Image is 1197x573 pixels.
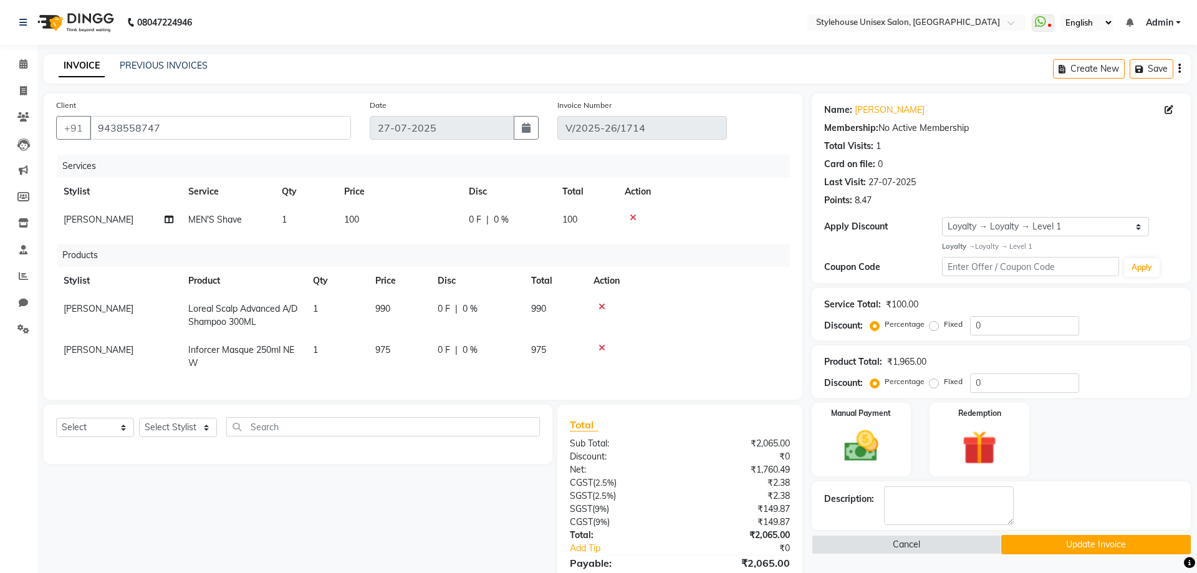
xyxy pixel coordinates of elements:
div: Products [57,244,799,267]
th: Service [181,178,274,206]
span: [PERSON_NAME] [64,303,133,314]
th: Stylist [56,178,181,206]
div: ₹149.87 [680,516,799,529]
div: ( ) [560,503,680,516]
div: No Active Membership [824,122,1178,135]
span: 0 % [463,344,478,357]
label: Manual Payment [831,408,891,419]
div: Loyalty → Level 1 [942,241,1178,252]
div: Payable: [560,556,680,571]
span: 0 % [463,302,478,315]
span: [PERSON_NAME] [64,344,133,355]
button: Create New [1053,59,1125,79]
span: Total [570,418,598,431]
img: logo [32,5,117,40]
span: SGST [570,490,592,501]
strong: Loyalty → [942,242,975,251]
span: 0 F [438,344,450,357]
span: 1 [313,303,318,314]
div: Discount: [824,377,863,390]
label: Redemption [958,408,1001,419]
div: Coupon Code [824,261,942,274]
span: 975 [531,344,546,355]
span: 2.5% [595,478,614,488]
span: CGST [570,477,593,488]
div: 8.47 [855,194,872,207]
a: INVOICE [59,55,105,77]
input: Enter Offer / Coupon Code [942,257,1119,276]
th: Price [368,267,430,295]
th: Disc [461,178,555,206]
div: ₹0 [680,450,799,463]
th: Disc [430,267,524,295]
div: Discount: [560,450,680,463]
div: ₹0 [699,542,799,555]
div: ₹2,065.00 [680,529,799,542]
label: Client [56,100,76,111]
div: Name: [824,104,852,117]
b: 08047224946 [137,5,192,40]
a: [PERSON_NAME] [855,104,925,117]
span: 0 F [469,213,481,226]
span: | [486,213,489,226]
div: Membership: [824,122,878,135]
span: Inforcer Masque 250ml NEW [188,344,294,368]
div: ( ) [560,476,680,489]
span: 1 [313,344,318,355]
div: Card on file: [824,158,875,171]
div: ( ) [560,516,680,529]
label: Fixed [944,319,963,330]
div: Discount: [824,319,863,332]
span: 9% [595,517,607,527]
div: Net: [560,463,680,476]
span: Admin [1146,16,1173,29]
th: Qty [305,267,368,295]
div: ₹149.87 [680,503,799,516]
span: 100 [562,214,577,225]
button: Save [1130,59,1173,79]
span: 9% [595,504,607,514]
div: 27-07-2025 [868,176,916,189]
th: Total [555,178,617,206]
th: Qty [274,178,337,206]
label: Fixed [944,376,963,387]
th: Price [337,178,461,206]
span: Loreal Scalp Advanced A/D Shampoo 300ML [188,303,297,327]
span: CGST [570,516,593,527]
div: Service Total: [824,298,881,311]
div: ₹2.38 [680,489,799,503]
span: [PERSON_NAME] [64,214,133,225]
input: Search by Name/Mobile/Email/Code [90,116,351,140]
div: Total: [560,529,680,542]
label: Percentage [885,319,925,330]
a: PREVIOUS INVOICES [120,60,208,71]
th: Action [617,178,790,206]
th: Total [524,267,586,295]
span: 975 [375,344,390,355]
label: Percentage [885,376,925,387]
span: 2.5% [595,491,613,501]
span: 990 [375,303,390,314]
label: Date [370,100,387,111]
div: ₹1,760.49 [680,463,799,476]
div: Last Visit: [824,176,866,189]
a: Add Tip [560,542,699,555]
div: ₹2,065.00 [680,437,799,450]
img: _cash.svg [834,426,890,466]
div: ( ) [560,489,680,503]
div: Services [57,155,799,178]
button: Update Invoice [1001,535,1191,554]
span: 990 [531,303,546,314]
span: 1 [282,214,287,225]
div: 0 [878,158,883,171]
button: +91 [56,116,91,140]
span: 0 F [438,302,450,315]
span: SGST [570,503,592,514]
span: 100 [344,214,359,225]
span: | [455,302,458,315]
div: Apply Discount [824,220,942,233]
div: Product Total: [824,355,882,368]
span: 0 % [494,213,509,226]
th: Stylist [56,267,181,295]
span: | [455,344,458,357]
